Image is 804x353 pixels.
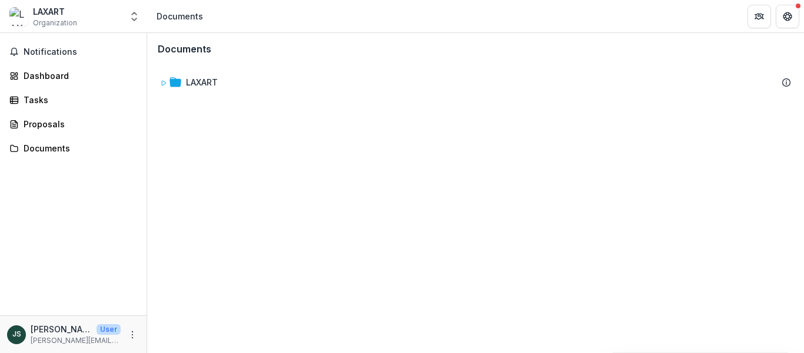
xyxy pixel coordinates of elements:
h3: Documents [158,44,211,55]
div: LAXART [186,76,218,88]
button: Get Help [776,5,799,28]
p: User [97,324,121,335]
div: LAXART [33,5,77,18]
nav: breadcrumb [152,8,208,25]
div: Dashboard [24,70,132,82]
div: Jeremy Steinke [12,331,21,338]
a: Proposals [5,114,142,134]
button: Notifications [5,42,142,61]
div: LAXART [155,71,796,93]
a: Dashboard [5,66,142,85]
span: Notifications [24,47,137,57]
button: More [125,328,139,342]
button: Open entity switcher [126,5,142,28]
p: [PERSON_NAME][EMAIL_ADDRESS][DOMAIN_NAME] [31,335,121,346]
div: Proposals [24,118,132,130]
a: Documents [5,138,142,158]
a: Tasks [5,90,142,110]
p: [PERSON_NAME] [31,323,92,335]
div: Documents [157,10,203,22]
div: Documents [24,142,132,154]
span: Organization [33,18,77,28]
img: LAXART [9,7,28,26]
div: Tasks [24,94,132,106]
button: Partners [747,5,771,28]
